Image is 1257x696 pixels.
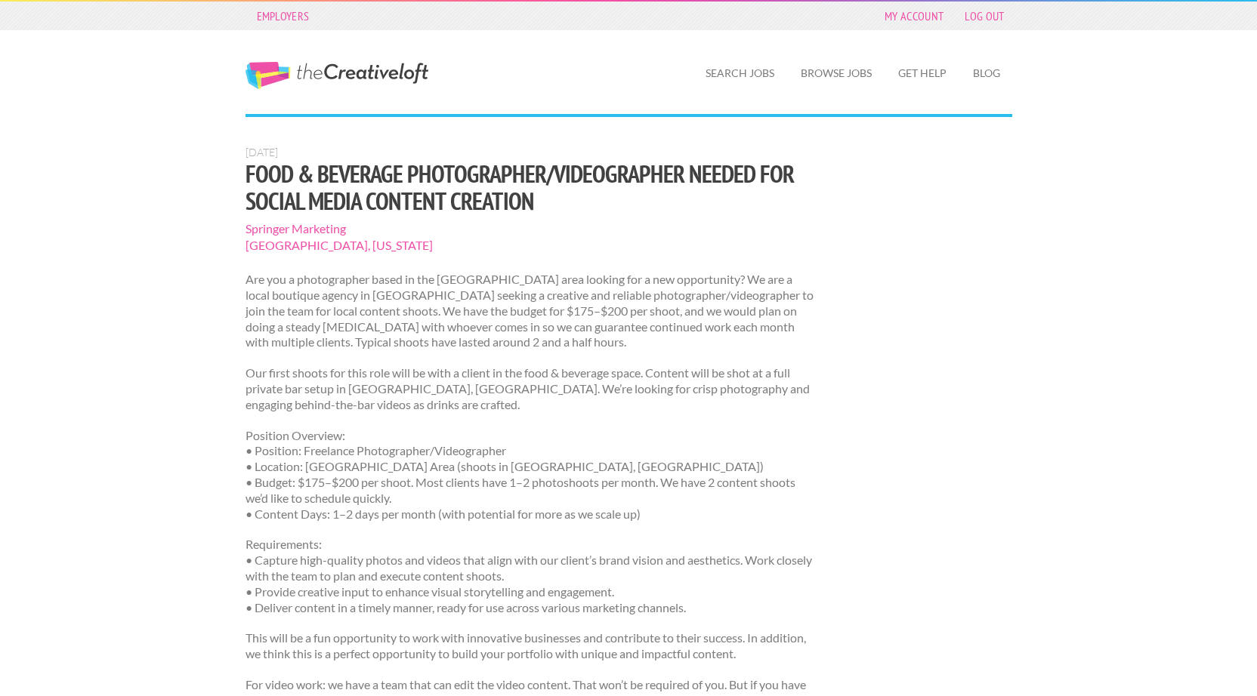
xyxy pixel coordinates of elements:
[789,56,884,91] a: Browse Jobs
[246,537,814,615] p: Requirements: • Capture high-quality photos and videos that align with our client’s brand vision ...
[246,220,814,237] span: Springer Marketing
[246,272,814,350] p: Are you a photographer based in the [GEOGRAPHIC_DATA] area looking for a new opportunity? We are ...
[961,56,1012,91] a: Blog
[957,5,1011,26] a: Log Out
[246,237,814,254] span: [GEOGRAPHIC_DATA], [US_STATE]
[246,428,814,522] p: Position Overview: • Position: Freelance Photographer/Videographer • Location: [GEOGRAPHIC_DATA] ...
[877,5,951,26] a: My Account
[249,5,317,26] a: Employers
[246,146,278,159] span: [DATE]
[246,62,428,89] a: The Creative Loft
[246,160,814,214] h1: Food & Beverage Photographer/Videographer Needed for Social Media Content Creation
[246,630,814,662] p: This will be a fun opportunity to work with innovative businesses and contribute to their success...
[693,56,786,91] a: Search Jobs
[246,365,814,412] p: Our first shoots for this role will be with a client in the food & beverage space. Content will b...
[886,56,959,91] a: Get Help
